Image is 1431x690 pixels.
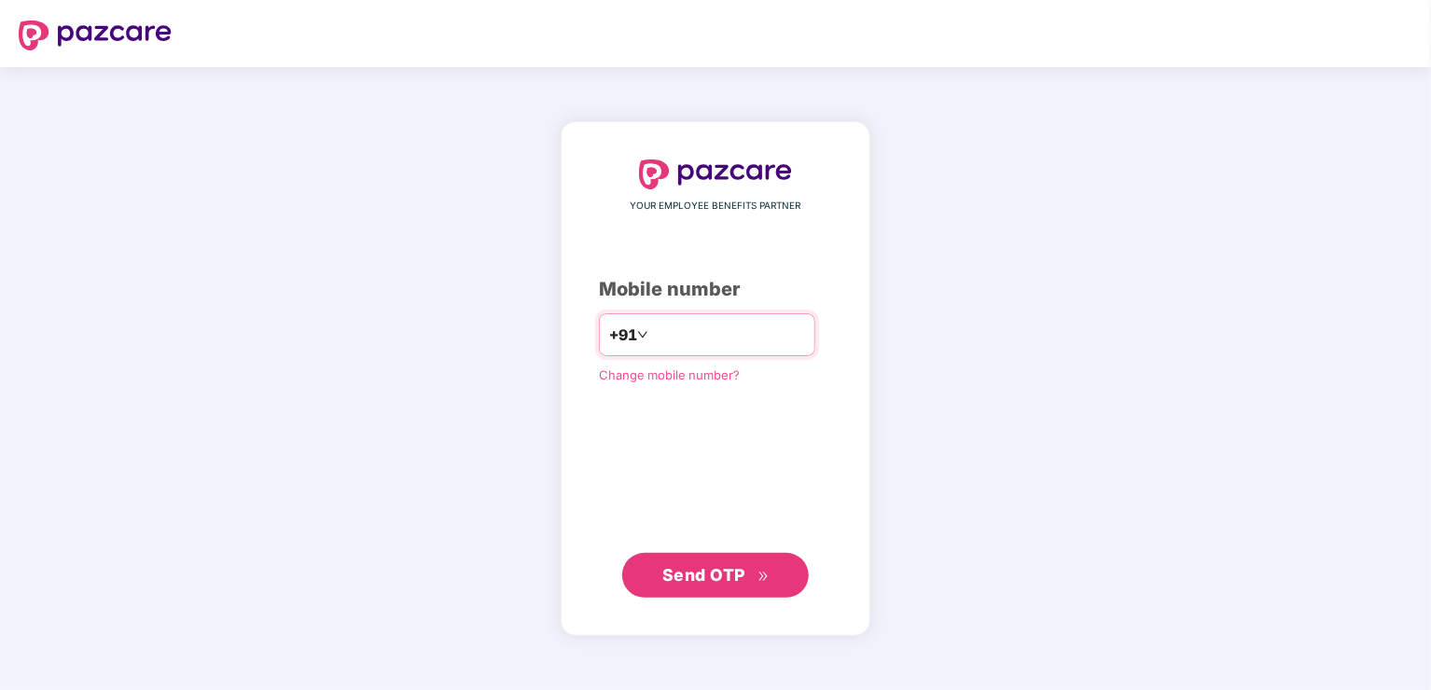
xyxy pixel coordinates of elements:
[757,571,770,583] span: double-right
[662,565,745,585] span: Send OTP
[639,159,792,189] img: logo
[599,275,832,304] div: Mobile number
[637,329,648,340] span: down
[609,324,637,347] span: +91
[599,367,740,382] a: Change mobile number?
[622,553,809,598] button: Send OTPdouble-right
[19,21,172,50] img: logo
[631,199,801,214] span: YOUR EMPLOYEE BENEFITS PARTNER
